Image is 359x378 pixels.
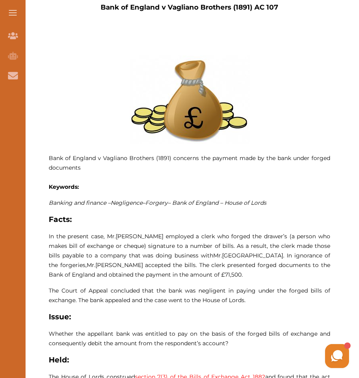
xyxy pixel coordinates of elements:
[101,2,278,13] p: Bank of England v Vagliano Brothers (1891) AC 107
[111,199,143,206] span: Negligence
[143,199,145,206] span: –
[167,342,351,370] iframe: HelpCrunch
[49,199,111,206] span: Banking and finance –
[213,252,222,259] span: Mr.
[49,154,330,171] span: Bank of England v Vagliano Brothers (1891) concerns the payment made by the bank under forged doc...
[49,355,69,364] strong: Held:
[49,261,330,278] span: [PERSON_NAME] accepted the bills. The clerk presented forged documents to the Bank of England and...
[145,199,168,206] span: Forgery
[49,215,72,224] strong: Facts:
[49,330,330,347] span: Whether the appellant bank was entitled to pay on the basis of the forged bills of exchange and c...
[168,199,266,206] span: – Bank of England – House of Lords
[49,233,116,240] span: In the present case, Mr.
[49,233,330,259] span: [PERSON_NAME] employed a clerk who forged the drawer’s (a person who makes bill of exchange or ch...
[49,312,71,321] strong: Issue:
[87,261,95,269] span: Mr.
[49,287,330,304] span: The Court of Appeal concluded that the bank was negligent in paying under the forged bills of exc...
[130,55,250,144] img: pounds-g281cc017d_640-300x221.jpg
[49,183,79,190] strong: Keywords:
